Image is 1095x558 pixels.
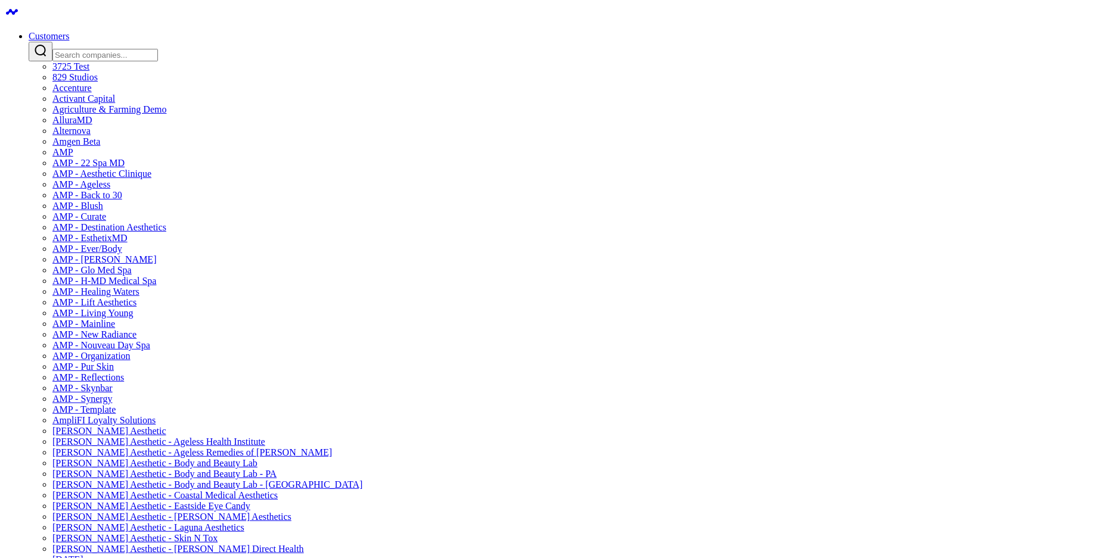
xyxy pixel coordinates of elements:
a: AMP - Template [52,404,116,414]
a: AMP - Synergy [52,394,112,404]
a: Activant Capital [52,93,115,104]
a: [PERSON_NAME] Aesthetic - Skin N Tox [52,533,218,543]
a: AMP - H-MD Medical Spa [52,276,157,286]
a: [PERSON_NAME] Aesthetic - Eastside Eye Candy [52,501,250,511]
a: Agriculture & Farming Demo [52,104,167,114]
a: [PERSON_NAME] Aesthetic - Ageless Health Institute [52,437,265,447]
a: AMP - Nouveau Day Spa [52,340,150,350]
a: AMP - Curate [52,211,106,222]
a: AMP - Healing Waters [52,286,139,297]
a: AMP - Destination Aesthetics [52,222,166,232]
a: AMP - Back to 30 [52,190,122,200]
a: AMP - Skynbar [52,383,113,393]
a: [PERSON_NAME] Aesthetic - Body and Beauty Lab [52,458,258,468]
a: AmpliFI Loyalty Solutions [52,415,156,425]
a: Amgen Beta [52,136,100,146]
a: [PERSON_NAME] Aesthetic [52,426,166,436]
a: [PERSON_NAME] Aesthetic - [PERSON_NAME] Direct Health [52,544,304,554]
a: 829 Studios [52,72,98,82]
a: AMP - Ageless [52,179,110,189]
input: Search companies input [52,49,158,61]
a: Accenture [52,83,92,93]
a: AMP - Ever/Body [52,244,122,254]
a: AMP - Organization [52,351,131,361]
a: [PERSON_NAME] Aesthetic - Laguna Aesthetics [52,522,244,532]
a: AMP - Aesthetic Clinique [52,169,151,179]
a: Customers [29,31,69,41]
a: 3725 Test [52,61,89,71]
a: AlluraMD [52,115,92,125]
a: AMP - Mainline [52,319,115,329]
a: AMP - EsthetixMD [52,233,128,243]
a: AMP - [PERSON_NAME] [52,254,157,264]
a: AMP - Reflections [52,372,124,382]
a: [PERSON_NAME] Aesthetic - [PERSON_NAME] Aesthetics [52,512,291,522]
a: AMP - 22 Spa MD [52,158,125,168]
a: AMP - Blush [52,201,103,211]
a: AMP - Lift Aesthetics [52,297,137,307]
a: AMP - New Radiance [52,329,137,339]
button: Search companies button [29,42,52,61]
a: [PERSON_NAME] Aesthetic - Body and Beauty Lab - [GEOGRAPHIC_DATA] [52,479,362,490]
a: [PERSON_NAME] Aesthetic - Ageless Remedies of [PERSON_NAME] [52,447,332,457]
a: AMP - Pur Skin [52,361,114,372]
a: AMP - Glo Med Spa [52,265,132,275]
a: [PERSON_NAME] Aesthetic - Coastal Medical Aesthetics [52,490,278,500]
a: AMP [52,147,73,157]
a: [PERSON_NAME] Aesthetic - Body and Beauty Lab - PA [52,469,277,479]
a: Alternova [52,126,91,136]
a: AMP - Living Young [52,308,133,318]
